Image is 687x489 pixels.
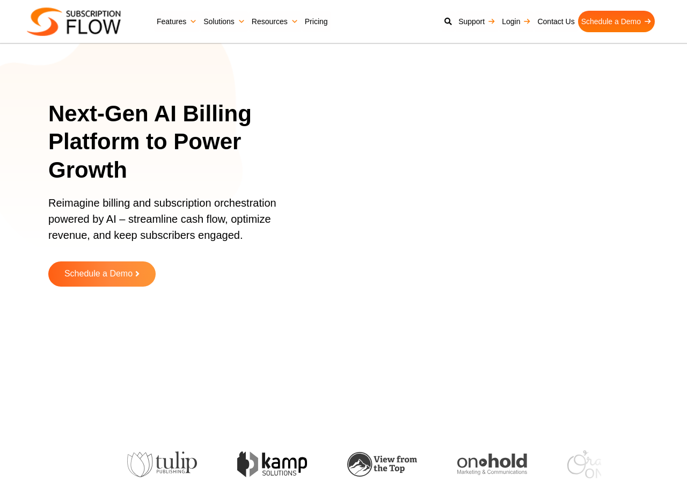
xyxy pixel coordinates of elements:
img: view-from-the-top [343,452,413,477]
h1: Next-Gen AI Billing Platform to Power Growth [48,100,316,185]
img: onhold-marketing [454,454,523,475]
a: Solutions [200,11,249,32]
a: Pricing [302,11,331,32]
img: tulip-publishing [124,451,194,477]
a: Schedule a Demo [578,11,655,32]
a: Support [455,11,499,32]
a: Schedule a Demo [48,261,156,287]
img: Subscriptionflow [27,8,121,36]
a: Resources [249,11,302,32]
a: Login [499,11,534,32]
span: Schedule a Demo [64,269,133,279]
a: Features [154,11,200,32]
img: kamp-solution [233,451,303,477]
a: Contact Us [534,11,578,32]
p: Reimagine billing and subscription orchestration powered by AI – streamline cash flow, optimize r... [48,195,302,254]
